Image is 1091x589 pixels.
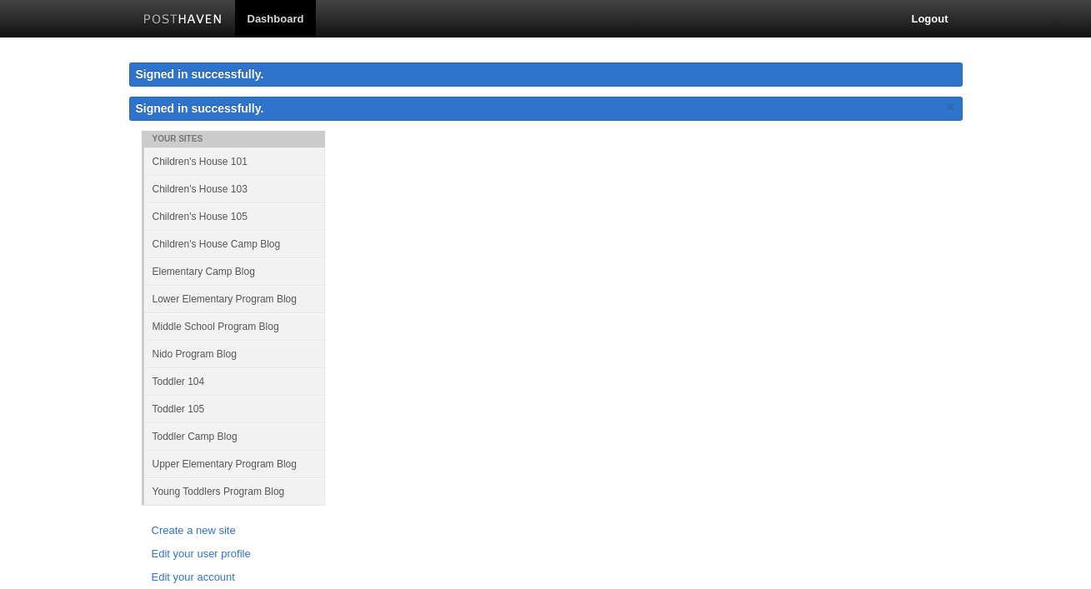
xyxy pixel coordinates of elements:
[144,230,325,257] a: Children's House Camp Blog
[144,367,325,395] a: Toddler 104
[143,14,223,27] img: Posthaven-bar
[144,395,325,422] a: Toddler 105
[144,175,325,202] a: Children's House 103
[144,257,325,285] a: Elementary Camp Blog
[144,285,325,312] a: Lower Elementary Program Blog
[144,422,325,450] a: Toddler Camp Blog
[152,522,315,540] a: Create a new site
[136,102,264,115] span: Signed in successfully.
[144,202,325,230] a: Children's House 105
[152,569,315,587] a: Edit your account
[943,97,958,117] a: ×
[129,62,963,87] div: Signed in successfully.
[144,477,325,505] a: Young Toddlers Program Blog
[144,450,325,477] a: Upper Elementary Program Blog
[144,340,325,367] a: Nido Program Blog
[144,312,325,340] a: Middle School Program Blog
[152,546,315,563] a: Edit your user profile
[142,131,325,147] li: Your Sites
[144,147,325,175] a: Children's House 101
